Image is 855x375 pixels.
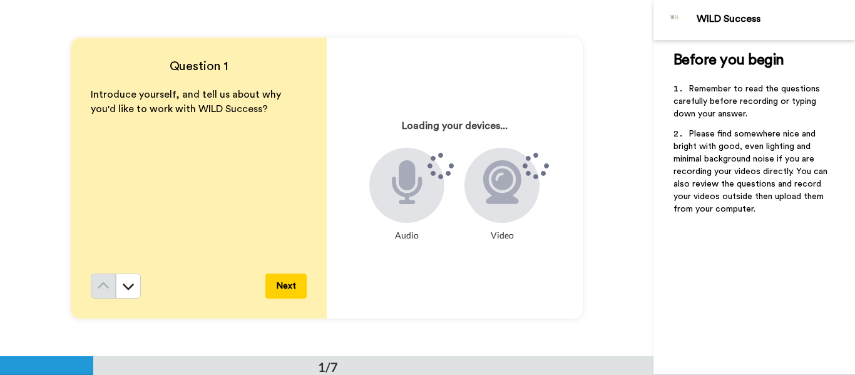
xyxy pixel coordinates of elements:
h3: Loading your devices... [402,121,508,132]
img: Profile Image [660,5,690,35]
span: Remember to read the questions carefully before recording or typing down your answer. [673,85,822,118]
button: Next [265,274,307,299]
span: Before you begin [673,53,784,68]
span: Introduce yourself, and tell us about why you'd like to work with WILD Success? [91,90,284,114]
span: Please find somewhere nice and bright with good, even lighting and minimal background noise if yo... [673,130,830,213]
div: WILD Success [697,13,854,25]
h4: Question 1 [91,58,307,75]
div: Audio [389,223,425,248]
div: Video [484,223,520,248]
